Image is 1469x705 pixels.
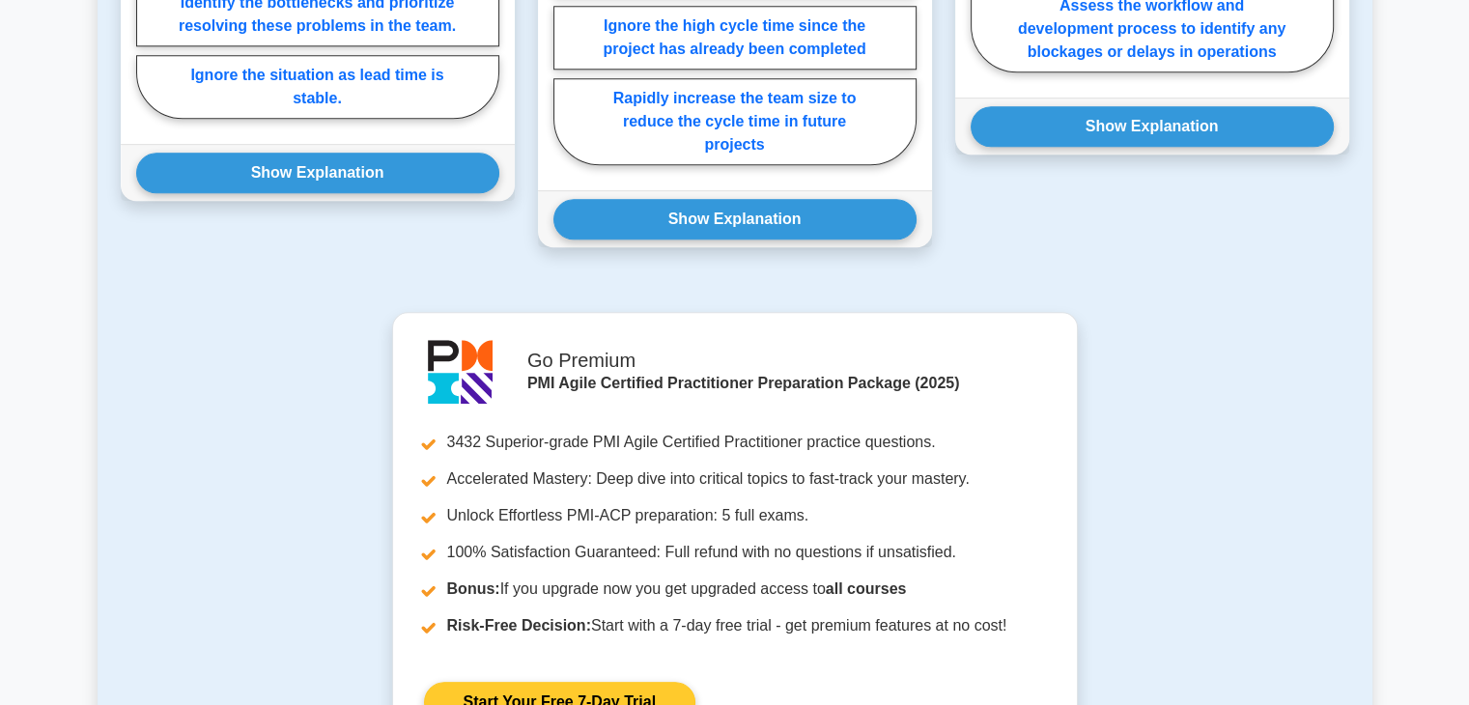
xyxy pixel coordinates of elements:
label: Ignore the high cycle time since the project has already been completed [553,6,917,70]
button: Show Explanation [136,153,499,193]
label: Rapidly increase the team size to reduce the cycle time in future projects [553,78,917,165]
button: Show Explanation [553,199,917,240]
label: Ignore the situation as lead time is stable. [136,55,499,119]
button: Show Explanation [971,106,1334,147]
